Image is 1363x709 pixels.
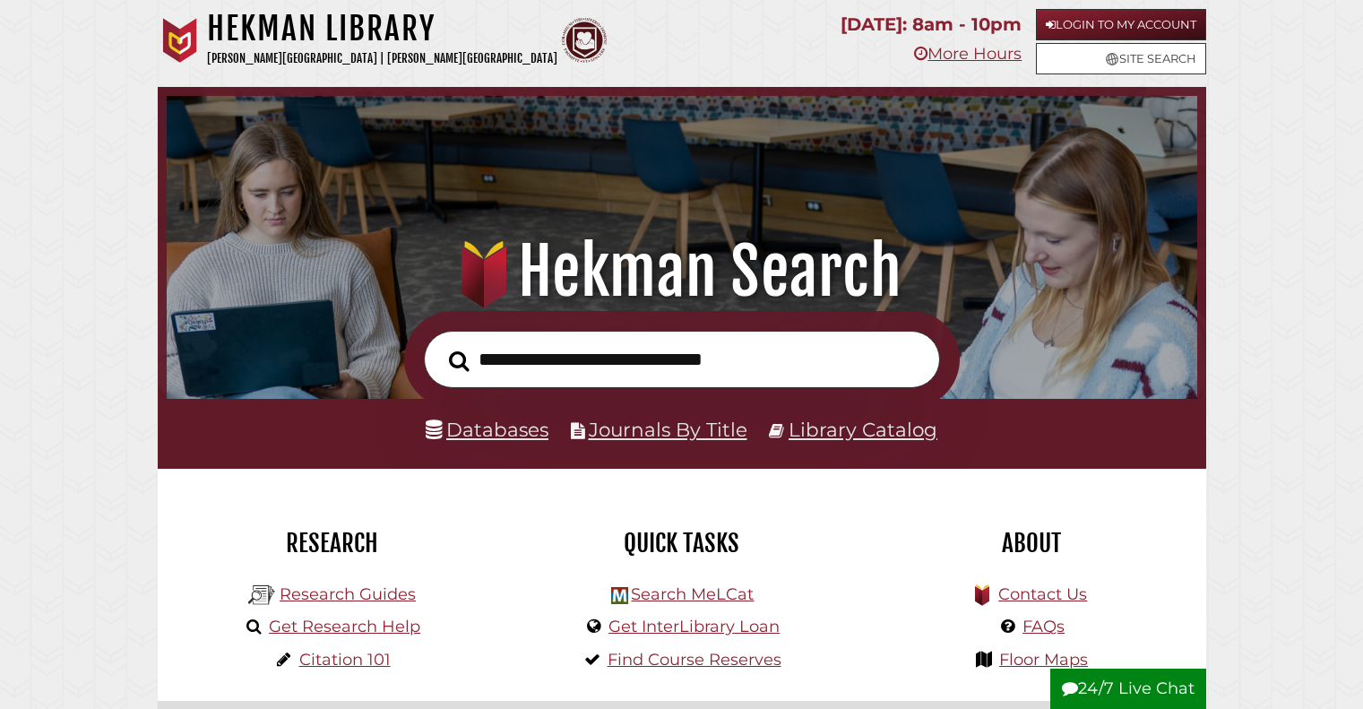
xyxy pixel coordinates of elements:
h1: Hekman Library [207,9,557,48]
a: More Hours [914,44,1022,64]
a: Site Search [1036,43,1206,74]
a: Library Catalog [789,418,937,441]
p: [PERSON_NAME][GEOGRAPHIC_DATA] | [PERSON_NAME][GEOGRAPHIC_DATA] [207,48,557,69]
p: [DATE]: 8am - 10pm [841,9,1022,40]
a: Contact Us [998,584,1087,604]
a: Research Guides [280,584,416,604]
i: Search [449,350,470,371]
a: FAQs [1022,617,1065,636]
a: Databases [426,418,548,441]
button: Search [440,345,479,376]
img: Calvin Theological Seminary [562,18,607,63]
a: Find Course Reserves [608,650,781,670]
h1: Hekman Search [186,232,1176,311]
a: Login to My Account [1036,9,1206,40]
img: Hekman Library Logo [248,582,275,609]
img: Calvin University [158,18,203,63]
img: Hekman Library Logo [611,587,628,604]
a: Floor Maps [999,650,1088,670]
a: Get InterLibrary Loan [608,617,780,636]
a: Get Research Help [269,617,420,636]
a: Search MeLCat [631,584,754,604]
a: Citation 101 [299,650,391,670]
h2: Research [171,528,494,558]
a: Journals By Title [589,418,747,441]
h2: About [870,528,1193,558]
h2: Quick Tasks [521,528,843,558]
